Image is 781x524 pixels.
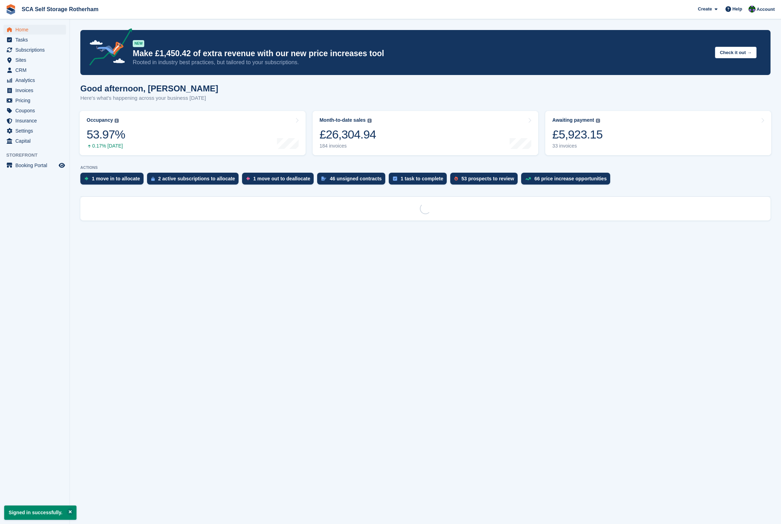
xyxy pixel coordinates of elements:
[15,126,57,136] span: Settings
[4,506,76,520] p: Signed in successfully.
[15,96,57,105] span: Pricing
[92,176,140,181] div: 1 move in to allocate
[147,173,242,188] a: 2 active subscriptions to allocate
[715,47,757,58] button: Check it out →
[15,75,57,85] span: Analytics
[80,94,218,102] p: Here's what's happening across your business [DATE]
[58,161,66,170] a: Preview store
[3,126,66,136] a: menu
[552,117,594,123] div: Awaiting payment
[3,55,66,65] a: menu
[15,136,57,146] span: Capital
[3,160,66,170] a: menu
[133,40,144,47] div: NEW
[242,173,317,188] a: 1 move out to deallocate
[367,119,372,123] img: icon-info-grey-7440780725fd019a000dd9b08b2336e03edf1995a4989e88bcd33f0948082b44.svg
[246,177,250,181] img: move_outs_to_deallocate_icon-f764333ba52eb49d3ac5e1228854f67142a1ed5810a6f6cc68b1a99e826820c5.svg
[534,176,607,181] div: 66 price increase opportunities
[545,111,771,155] a: Awaiting payment £5,923.15 33 invoices
[15,35,57,45] span: Tasks
[15,65,57,75] span: CRM
[393,177,397,181] img: task-75834270c22a3079a89374b754ae025e5fb1db73e45f91037f5363f120a921f8.svg
[3,85,66,95] a: menu
[552,127,603,142] div: £5,923.15
[87,127,125,142] div: 53.97%
[15,45,57,55] span: Subscriptions
[320,143,376,149] div: 184 invoices
[525,177,531,180] img: price_increase_opportunities-93ffe204e8149a01c8c9dc8f82e8f89637d9d84a8eef4429ea346261dce0b2c0.svg
[3,116,66,126] a: menu
[80,84,218,93] h1: Good afternoon, [PERSON_NAME]
[6,4,16,15] img: stora-icon-8386f47178a22dfd0bd8f6a31ec36ba5ce8667c1dd55bd0f319d3a0aa187defe.svg
[552,143,603,149] div: 33 invoices
[3,65,66,75] a: menu
[450,173,521,188] a: 53 prospects to review
[3,45,66,55] a: menu
[253,176,310,181] div: 1 move out to deallocate
[3,75,66,85] a: menu
[19,3,101,15] a: SCA Self Storage Rotherham
[698,6,712,13] span: Create
[85,177,88,181] img: move_ins_to_allocate_icon-fdf77a2bb77ea45bf5b3d319d69a93e2d87916cf1d5bf7949dd705db3b84f3ca.svg
[521,173,614,188] a: 66 price increase opportunities
[389,173,450,188] a: 1 task to complete
[757,6,775,13] span: Account
[321,177,326,181] img: contract_signature_icon-13c848040528278c33f63329250d36e43548de30e8caae1d1a13099fd9432cc5.svg
[313,111,539,155] a: Month-to-date sales £26,304.94 184 invoices
[3,136,66,146] a: menu
[320,117,366,123] div: Month-to-date sales
[158,176,235,181] div: 2 active subscriptions to allocate
[3,96,66,105] a: menu
[317,173,389,188] a: 46 unsigned contracts
[461,176,514,181] div: 53 prospects to review
[15,116,57,126] span: Insurance
[80,165,771,170] p: ACTIONS
[115,119,119,123] img: icon-info-grey-7440780725fd019a000dd9b08b2336e03edf1995a4989e88bcd33f0948082b44.svg
[401,176,443,181] div: 1 task to complete
[454,177,458,181] img: prospect-51fa495bee0391a8d652442698ab0144808aea92771e9ea1ae160a38d050c398.svg
[15,55,57,65] span: Sites
[6,152,70,159] span: Storefront
[83,28,132,68] img: price-adjustments-announcement-icon-8257ccfd72463d97f412b2fc003d46551f7dbcb40ab6d574587a9cd5c0d94...
[596,119,600,123] img: icon-info-grey-7440780725fd019a000dd9b08b2336e03edf1995a4989e88bcd33f0948082b44.svg
[320,127,376,142] div: £26,304.94
[151,177,155,181] img: active_subscription_to_allocate_icon-d502201f5373d7db506a760aba3b589e785aa758c864c3986d89f69b8ff3...
[3,25,66,35] a: menu
[133,59,709,66] p: Rooted in industry best practices, but tailored to your subscriptions.
[87,117,113,123] div: Occupancy
[80,111,306,155] a: Occupancy 53.97% 0.17% [DATE]
[15,25,57,35] span: Home
[732,6,742,13] span: Help
[749,6,756,13] img: Ross Chapman
[15,160,57,170] span: Booking Portal
[330,176,382,181] div: 46 unsigned contracts
[87,143,125,149] div: 0.17% [DATE]
[3,106,66,115] a: menu
[15,85,57,95] span: Invoices
[133,48,709,59] p: Make £1,450.42 of extra revenue with our new price increases tool
[3,35,66,45] a: menu
[15,106,57,115] span: Coupons
[80,173,147,188] a: 1 move in to allocate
